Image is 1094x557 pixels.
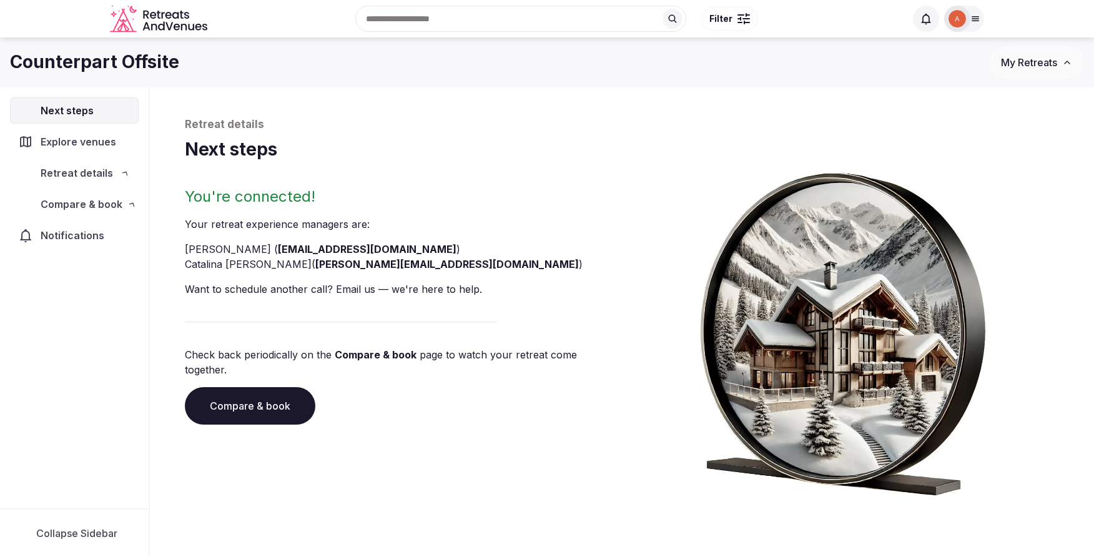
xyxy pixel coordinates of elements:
[185,117,1059,132] p: Retreat details
[709,12,732,25] span: Filter
[701,7,758,31] button: Filter
[335,348,416,361] a: Compare & book
[185,217,617,232] p: Your retreat experience manager s are :
[677,162,1009,496] img: Winter chalet retreat in picture frame
[10,520,139,547] button: Collapse Sidebar
[10,50,179,74] h1: Counterpart Offsite
[41,165,113,180] span: Retreat details
[10,129,139,155] a: Explore venues
[185,387,315,425] a: Compare & book
[110,5,210,33] svg: Retreats and Venues company logo
[41,134,121,149] span: Explore venues
[278,243,456,255] a: [EMAIL_ADDRESS][DOMAIN_NAME]
[41,103,99,118] span: Next steps
[41,228,109,243] span: Notifications
[185,257,617,272] li: Catalina [PERSON_NAME] ( )
[10,222,139,249] a: Notifications
[315,258,579,270] a: [PERSON_NAME][EMAIL_ADDRESS][DOMAIN_NAME]
[10,97,139,124] a: Next steps
[185,282,617,297] p: Want to schedule another call? Email us — we're here to help.
[185,242,617,257] li: [PERSON_NAME] ( )
[989,47,1084,78] button: My Retreats
[1001,56,1057,69] span: My Retreats
[110,5,210,33] a: Visit the homepage
[185,347,617,377] p: Check back periodically on the page to watch your retreat come together.
[41,197,122,212] span: Compare & book
[949,10,966,27] img: ali
[185,187,617,207] h2: You're connected!
[185,137,1059,162] h1: Next steps
[36,527,117,540] span: Collapse Sidebar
